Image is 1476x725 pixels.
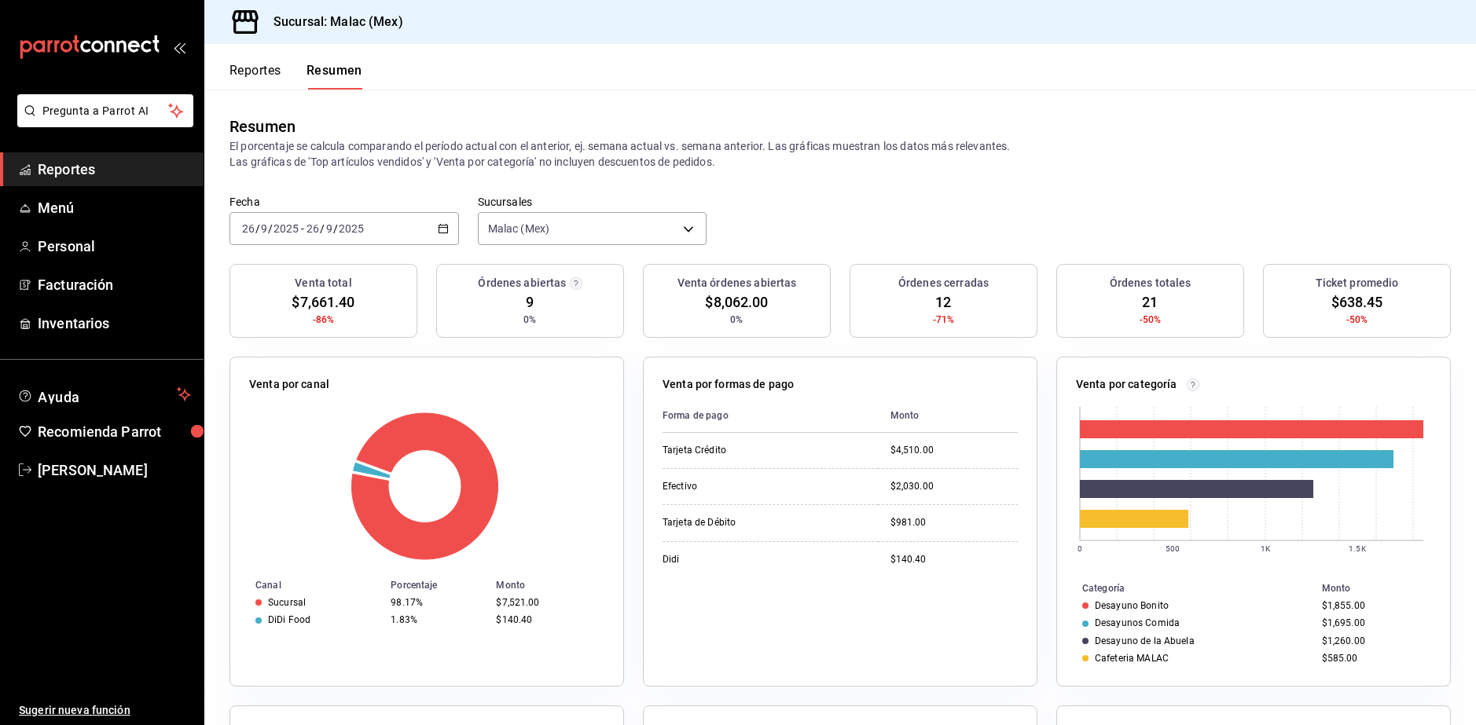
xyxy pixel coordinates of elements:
span: -50% [1346,313,1368,327]
p: Venta por canal [249,376,329,393]
input: -- [241,222,255,235]
span: -50% [1140,313,1162,327]
span: Ayuda [38,385,171,404]
div: Sucursal [268,597,306,608]
div: $1,855.00 [1322,600,1425,611]
text: 500 [1166,544,1180,553]
button: open_drawer_menu [173,41,185,53]
h3: Venta órdenes abiertas [677,275,797,291]
div: $140.40 [890,553,1018,566]
label: Sucursales [478,196,707,207]
th: Porcentaje [384,577,490,594]
h3: Venta total [295,275,351,291]
button: Reportes [229,63,281,90]
span: 9 [526,291,534,313]
th: Forma de pago [663,399,878,433]
div: Desayuno de la Abuela [1095,635,1195,646]
text: 1.5K [1349,544,1366,553]
div: $7,521.00 [496,597,598,608]
span: / [333,222,338,235]
div: $1,260.00 [1322,635,1425,646]
div: navigation tabs [229,63,362,90]
div: 1.83% [391,614,483,625]
span: Facturación [38,274,191,295]
span: -71% [933,313,955,327]
span: Recomienda Parrot [38,421,191,442]
h3: Sucursal: Malac (Mex) [261,13,403,31]
h3: Órdenes totales [1110,275,1191,291]
span: Reportes [38,159,191,180]
input: -- [325,222,333,235]
span: [PERSON_NAME] [38,460,191,481]
span: Inventarios [38,313,191,334]
span: Personal [38,236,191,257]
button: Pregunta a Parrot AI [17,94,193,127]
p: Venta por categoría [1076,376,1177,393]
span: - [301,222,304,235]
span: Pregunta a Parrot AI [42,103,169,119]
input: ---- [273,222,299,235]
div: $2,030.00 [890,480,1018,493]
th: Monto [878,399,1018,433]
span: 0% [523,313,536,327]
input: ---- [338,222,365,235]
th: Monto [1316,580,1450,597]
div: Cafeteria MALAC [1095,653,1169,664]
text: 1K [1261,544,1271,553]
span: -86% [313,313,335,327]
text: 0 [1078,544,1082,553]
span: $8,062.00 [705,291,768,313]
th: Categoría [1057,580,1316,597]
div: Efectivo [663,480,820,493]
div: $981.00 [890,516,1018,529]
span: Malac (Mex) [488,221,549,236]
div: Resumen [229,115,296,138]
div: DiDi Food [268,614,310,625]
span: Sugerir nueva función [19,702,191,719]
span: / [320,222,325,235]
div: Tarjeta de Débito [663,516,820,529]
h3: Órdenes abiertas [478,275,566,291]
p: El porcentaje se calcula comparando el período actual con el anterior, ej. semana actual vs. sema... [229,138,1451,170]
a: Pregunta a Parrot AI [11,114,193,130]
div: Desayuno Bonito [1095,600,1169,611]
p: Venta por formas de pago [663,376,794,393]
span: 12 [935,291,951,313]
div: Desayunos Comida [1095,617,1180,628]
div: $140.40 [496,614,598,625]
h3: Ticket promedio [1316,275,1399,291]
th: Monto [490,577,623,594]
div: $585.00 [1322,653,1425,664]
div: 98.17% [391,597,483,608]
button: Resumen [307,63,362,90]
div: $1,695.00 [1322,617,1425,628]
div: Didi [663,553,820,566]
h3: Órdenes cerradas [898,275,989,291]
label: Fecha [229,196,459,207]
span: $7,661.40 [292,291,354,313]
span: / [255,222,260,235]
input: -- [306,222,320,235]
div: Tarjeta Crédito [663,444,820,457]
span: Menú [38,197,191,218]
div: $4,510.00 [890,444,1018,457]
input: -- [260,222,268,235]
span: / [268,222,273,235]
span: $638.45 [1331,291,1383,313]
th: Canal [230,577,384,594]
span: 0% [730,313,743,327]
span: 21 [1142,291,1158,313]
